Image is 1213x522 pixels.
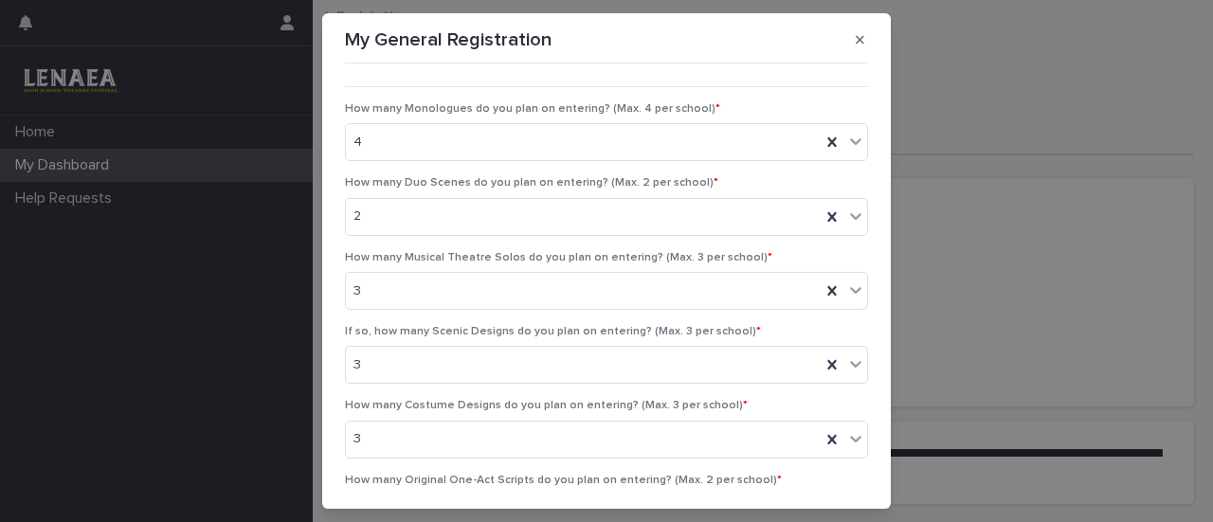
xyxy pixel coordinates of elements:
[353,207,361,226] span: 2
[353,281,361,301] span: 3
[345,252,772,263] span: How many Musical Theatre Solos do you plan on entering? (Max. 3 per school)
[353,133,362,153] span: 4
[345,326,761,337] span: If so, how many Scenic Designs do you plan on entering? (Max. 3 per school)
[345,177,718,189] span: How many Duo Scenes do you plan on entering? (Max. 2 per school)
[345,475,782,486] span: How many Original One-Act Scripts do you plan on entering? (Max. 2 per school)
[345,400,748,411] span: How many Costume Designs do you plan on entering? (Max. 3 per school)
[353,429,361,449] span: 3
[345,103,720,115] span: How many Monologues do you plan on entering? (Max. 4 per school)
[353,355,361,375] span: 3
[345,28,552,51] p: My General Registration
